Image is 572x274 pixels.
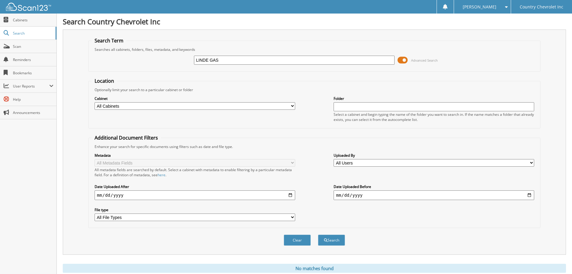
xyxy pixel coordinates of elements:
[13,97,53,102] span: Help
[92,144,537,149] div: Enhance your search for specific documents using filters such as date and file type.
[158,172,165,177] a: here
[95,207,295,212] label: File type
[13,31,53,36] span: Search
[6,3,51,11] img: scan123-logo-white.svg
[463,5,496,9] span: [PERSON_NAME]
[92,78,117,84] legend: Location
[95,167,295,177] div: All metadata fields are searched by default. Select a cabinet with metadata to enable filtering b...
[13,57,53,62] span: Reminders
[95,96,295,101] label: Cabinet
[92,47,537,52] div: Searches all cabinets, folders, files, metadata, and keywords
[63,17,566,26] h1: Search Country Chevrolet Inc
[13,44,53,49] span: Scan
[334,184,534,189] label: Date Uploaded Before
[334,112,534,122] div: Select a cabinet and begin typing the name of the folder you want to search in. If the name match...
[95,184,295,189] label: Date Uploaded After
[411,58,438,63] span: Advanced Search
[92,134,161,141] legend: Additional Document Filters
[13,84,49,89] span: User Reports
[334,96,534,101] label: Folder
[520,5,563,9] span: Country Chevrolet Inc
[334,153,534,158] label: Uploaded By
[95,153,295,158] label: Metadata
[92,87,537,92] div: Optionally limit your search to a particular cabinet or folder
[13,70,53,75] span: Bookmarks
[318,235,345,246] button: Search
[13,17,53,23] span: Cabinets
[92,37,126,44] legend: Search Term
[95,190,295,200] input: start
[13,110,53,115] span: Announcements
[284,235,311,246] button: Clear
[334,190,534,200] input: end
[63,264,566,273] div: No matches found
